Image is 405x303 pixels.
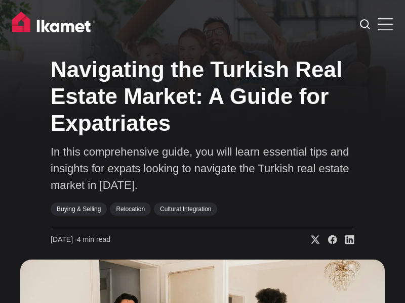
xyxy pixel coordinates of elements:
[337,235,354,245] a: Share on Linkedin
[51,203,107,216] a: Buying & Selling
[303,235,320,245] a: Share on X
[320,235,337,245] a: Share on Facebook
[51,57,354,136] h1: Navigating the Turkish Real Estate Market: A Guide for Expatriates
[12,12,95,37] img: Ikamet home
[51,235,77,243] span: [DATE] ∙
[51,143,354,193] p: In this comprehensive guide, you will learn essential tips and insights for expats looking to nav...
[154,203,217,216] a: Cultural Integration
[110,203,151,216] a: Relocation
[51,235,110,245] time: 4 min read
